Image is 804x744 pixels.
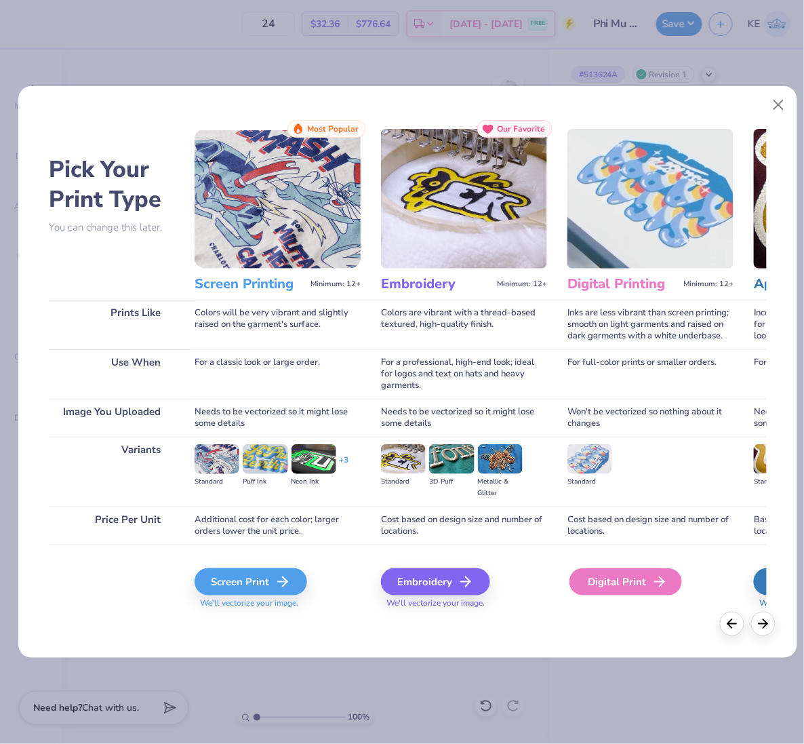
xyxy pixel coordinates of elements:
div: Colors will be very vibrant and slightly raised on the garment's surface. [195,300,361,349]
span: Most Popular [307,124,359,134]
span: Minimum: 12+ [310,279,361,289]
div: Price Per Unit [49,507,174,545]
div: 3D Puff [429,476,474,488]
div: Use When [49,349,174,399]
img: Neon Ink [292,444,336,474]
div: Standard [567,476,612,488]
div: Inks are less vibrant than screen printing; smooth on light garments and raised on dark garments ... [567,300,733,349]
div: For a professional, high-end look; ideal for logos and text on hats and heavy garments. [381,349,547,399]
img: Metallic & Glitter [478,444,523,474]
div: For a classic look or large order. [195,349,361,399]
div: Neon Ink [292,476,336,488]
h2: Pick Your Print Type [49,155,174,214]
img: Screen Printing [195,129,361,269]
div: Screen Print [195,568,307,595]
div: Prints Like [49,300,174,349]
h3: Embroidery [381,275,491,293]
span: Minimum: 12+ [683,279,733,289]
h3: Digital Printing [567,275,678,293]
div: Cost based on design size and number of locations. [567,507,733,545]
div: Variants [49,437,174,507]
span: Our Favorite [497,124,545,134]
div: For full-color prints or smaller orders. [567,349,733,399]
img: Digital Printing [567,129,733,269]
div: Image You Uploaded [49,399,174,437]
div: Standard [381,476,426,488]
img: Standard [754,444,799,474]
span: We'll vectorize your image. [195,598,361,610]
p: You can change this later. [49,222,174,233]
span: We'll vectorize your image. [381,598,547,610]
img: 3D Puff [429,444,474,474]
div: Won't be vectorized so nothing about it changes [567,399,733,437]
img: Embroidery [381,129,547,269]
div: Colors are vibrant with a thread-based textured, high-quality finish. [381,300,547,349]
div: + 3 [340,454,349,477]
h3: Screen Printing [195,275,305,293]
div: Needs to be vectorized so it might lose some details [195,399,361,437]
div: Needs to be vectorized so it might lose some details [381,399,547,437]
div: Standard [195,476,239,488]
div: Embroidery [381,568,490,595]
img: Standard [195,444,239,474]
div: Additional cost for each color; larger orders lower the unit price. [195,507,361,545]
div: Standard [754,476,799,488]
img: Standard [567,444,612,474]
button: Close [765,92,791,118]
img: Standard [381,444,426,474]
span: Minimum: 12+ [497,279,547,289]
div: Cost based on design size and number of locations. [381,507,547,545]
div: Metallic & Glitter [478,476,523,499]
div: Puff Ink [243,476,287,488]
div: Digital Print [569,568,682,595]
img: Puff Ink [243,444,287,474]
